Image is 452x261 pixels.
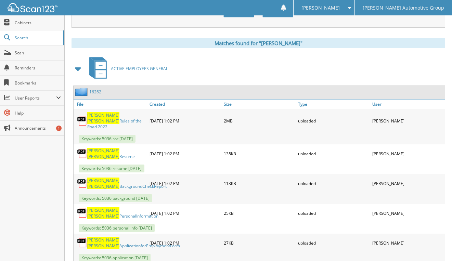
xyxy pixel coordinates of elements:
a: File [74,100,148,109]
div: [DATE] 1:02 PM [148,235,222,250]
span: Bookmarks [15,80,61,86]
a: Size [222,100,296,109]
span: ACTIVE EMPLOYEES GENERAL [111,66,168,71]
a: [PERSON_NAME] [PERSON_NAME]Resume [87,148,146,159]
a: 16262 [89,89,101,95]
div: 113KB [222,176,296,191]
div: 135KB [222,146,296,161]
div: [PERSON_NAME] [371,206,445,221]
img: folder2.png [75,88,89,96]
div: [PERSON_NAME] [371,146,445,161]
div: 1 [56,126,62,131]
div: uploaded [296,176,371,191]
iframe: Chat Widget [418,228,452,261]
a: Created [148,100,222,109]
div: [PERSON_NAME] [371,110,445,131]
span: [PERSON_NAME] [87,243,119,249]
span: [PERSON_NAME] Automotive Group [363,6,444,10]
span: [PERSON_NAME] [301,6,340,10]
div: uploaded [296,146,371,161]
span: [PERSON_NAME] [87,213,119,219]
img: PDF.png [77,208,87,218]
span: Search [15,35,60,41]
span: [PERSON_NAME] [87,178,119,183]
a: Type [296,100,371,109]
div: [DATE] 1:02 PM [148,206,222,221]
div: uploaded [296,110,371,131]
div: 2MB [222,110,296,131]
span: [PERSON_NAME] [87,237,119,243]
span: [PERSON_NAME] [87,118,119,124]
img: PDF.png [77,178,87,188]
div: [PERSON_NAME] [371,176,445,191]
span: Keywords: 5036 ror [DATE] [79,135,135,143]
div: 27KB [222,235,296,250]
span: User Reports [15,95,56,101]
div: uploaded [296,206,371,221]
span: [PERSON_NAME] [87,207,119,213]
span: Keywords: 5036 personal info [DATE] [79,224,155,232]
span: Announcements [15,125,61,131]
span: [PERSON_NAME] [87,148,119,154]
div: [DATE] 1:02 PM [148,146,222,161]
a: [PERSON_NAME] [PERSON_NAME]BackgroundCheckReport [87,178,167,189]
a: [PERSON_NAME] [PERSON_NAME]ApplicationforEmploymentForm [87,237,180,249]
span: Reminders [15,65,61,71]
span: [PERSON_NAME] [87,112,119,118]
img: PDF.png [77,148,87,159]
span: Keywords: 5036 background [DATE] [79,194,152,202]
span: Cabinets [15,20,61,26]
span: Scan [15,50,61,56]
span: Help [15,110,61,116]
div: Matches found for "[PERSON_NAME]" [72,38,445,48]
div: [DATE] 1:02 PM [148,176,222,191]
a: ACTIVE EMPLOYEES GENERAL [85,55,168,82]
div: 25KB [222,206,296,221]
a: [PERSON_NAME] [PERSON_NAME]PersonalInformation [87,207,158,219]
img: scan123-logo-white.svg [7,3,58,12]
img: PDF.png [77,116,87,126]
img: PDF.png [77,238,87,248]
span: [PERSON_NAME] [87,154,119,159]
span: [PERSON_NAME] [87,183,119,189]
a: [PERSON_NAME] [PERSON_NAME]Rules of the Road 2022 [87,112,146,130]
div: [DATE] 1:02 PM [148,110,222,131]
div: uploaded [296,235,371,250]
div: [PERSON_NAME] [371,235,445,250]
a: User [371,100,445,109]
span: Keywords: 5036 resume [DATE] [79,165,144,172]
